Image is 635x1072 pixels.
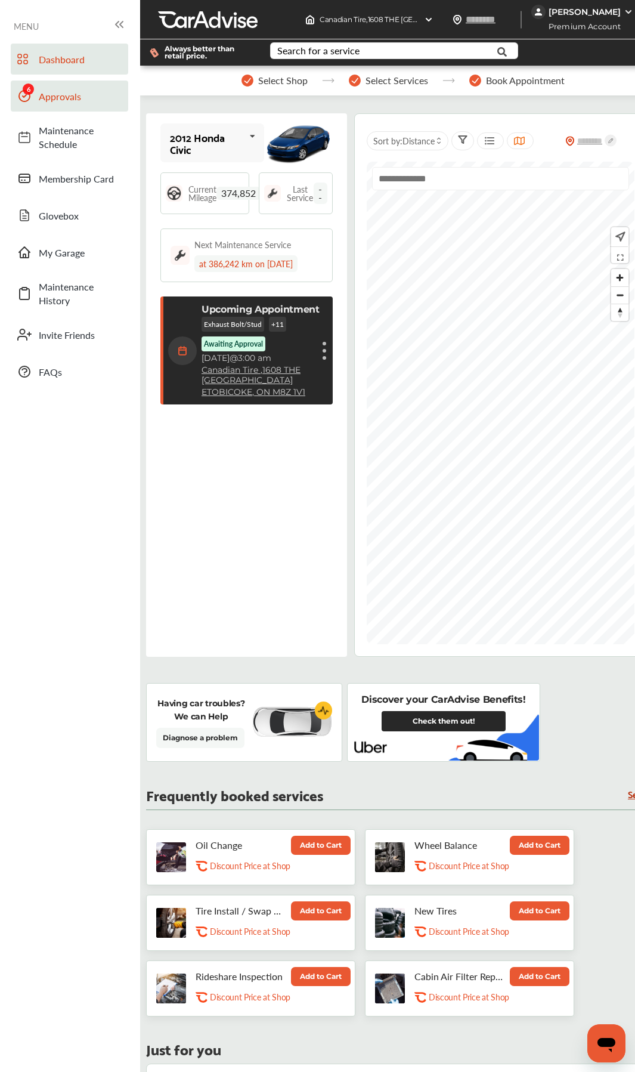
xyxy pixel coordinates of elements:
p: Oil Change [196,839,285,851]
p: Exhaust Bolt/Stud [202,317,264,332]
button: Reset bearing to north [611,304,628,321]
a: Approvals [11,81,128,112]
span: Always better than retail price. [165,45,251,60]
a: My Garage [11,237,128,268]
span: Book Appointment [486,75,565,86]
span: Zoom out [611,287,628,304]
a: Diagnose a problem [156,728,244,748]
span: Approvals [39,89,122,103]
img: location_vector_orange.38f05af8.svg [565,136,575,146]
img: cabin-air-filter-replacement-thumb.jpg [375,974,405,1003]
img: steering_logo [166,185,182,202]
p: Discount Price at Shop [429,860,509,872]
img: tire-wheel-balance-thumb.jpg [375,842,405,872]
img: tire-install-swap-tires-thumb.jpg [156,908,186,938]
a: Membership Card [11,163,128,194]
p: + 11 [269,317,286,332]
span: Current Mileage [188,185,216,202]
button: Add to Cart [291,967,351,986]
p: Discount Price at Shop [210,991,290,1003]
a: FAQs [11,356,128,387]
iframe: Button to launch messaging window [587,1024,625,1062]
span: Glovebox [39,209,122,223]
p: Wheel Balance [414,839,504,851]
img: maintenance_logo [171,246,190,265]
span: Distance [402,135,435,147]
span: Select Shop [258,75,308,86]
img: stepper-checkmark.b5569197.svg [241,75,253,86]
img: stepper-arrow.e24c07c6.svg [322,78,334,83]
button: Add to Cart [510,901,569,920]
span: Invite Friends [39,328,122,342]
p: Tire Install / Swap Tires [196,905,285,916]
p: New Tires [414,905,504,916]
p: Discount Price at Shop [210,860,290,872]
span: Membership Card [39,172,122,186]
p: Cabin Air Filter Replacement [414,971,504,982]
p: Rideshare Inspection [196,971,285,982]
img: stepper-checkmark.b5569197.svg [469,75,481,86]
span: 374,852 [216,187,261,200]
span: Maintenance Schedule [39,123,122,151]
p: Discount Price at Shop [429,926,509,937]
span: [DATE] [202,353,230,363]
button: Zoom in [611,269,628,286]
span: Canadian Tire , 1608 THE [GEOGRAPHIC_DATA] ETOBICOKE , ON M8Z 1V1 [320,15,563,24]
a: ETOBICOKE, ON M8Z 1V1 [202,387,305,397]
p: Discount Price at Shop [429,991,509,1003]
span: Maintenance History [39,280,122,307]
span: Sort by : [373,135,435,147]
img: mobile_7565_st0640_046.jpg [264,117,333,168]
button: Add to Cart [291,901,351,920]
span: Premium Account [532,20,630,33]
img: new-tires-thumb.jpg [375,908,405,938]
button: Add to Cart [510,967,569,986]
a: Dashboard [11,44,128,75]
a: Invite Friends [11,319,128,350]
img: uber-logo.8ea76b89.svg [354,738,387,757]
img: diagnose-vehicle.c84bcb0a.svg [251,706,332,738]
img: calendar-icon.35d1de04.svg [168,336,197,365]
p: Awaiting Approval [204,339,263,349]
p: Upcoming Appointment [202,304,320,315]
img: cardiogram-logo.18e20815.svg [315,702,333,719]
button: Zoom out [611,286,628,304]
button: Add to Cart [510,836,569,855]
a: Maintenance Schedule [11,118,128,157]
p: Just for you [146,1043,221,1054]
a: Check them out! [382,711,506,731]
span: FAQs [39,365,122,379]
img: rideshare-visual-inspection-thumb.jpg [156,974,186,1003]
img: jVpblrzwTbfkPYzPPzSLxeg0AAAAASUVORK5CYII= [531,5,546,19]
button: Add to Cart [291,836,351,855]
img: WGsFRI8htEPBVLJbROoPRyZpYNWhNONpIPPETTm6eUC0GeLEiAAAAAElFTkSuQmCC [624,7,633,17]
a: Glovebox [11,200,128,231]
img: maintenance_logo [264,185,281,202]
img: location_vector.a44bc228.svg [453,15,462,24]
span: Last Service [287,185,314,202]
img: oil-change-thumb.jpg [156,842,186,872]
img: stepper-arrow.e24c07c6.svg [442,78,455,83]
p: Having car troubles? We can Help [156,697,246,723]
img: header-divider.bc55588e.svg [521,11,522,29]
p: Frequently booked services [146,789,323,800]
div: Search for a service [277,46,360,55]
img: header-home-logo.8d720a4f.svg [305,15,315,24]
span: Select Services [365,75,428,86]
p: Discount Price at Shop [210,926,290,937]
img: header-down-arrow.9dd2ce7d.svg [424,15,433,24]
img: uber-vehicle.2721b44f.svg [444,714,539,761]
span: -- [314,183,327,204]
span: Dashboard [39,52,122,66]
span: @ [230,353,238,363]
p: Discover your CarAdvise Benefits! [361,693,525,706]
img: recenter.ce011a49.svg [613,230,625,243]
a: Maintenance History [11,274,128,313]
a: Canadian Tire ,1608 THE [GEOGRAPHIC_DATA] [202,365,320,385]
span: 3:00 am [238,353,271,363]
div: at 386,242 km on [DATE] [194,255,298,272]
div: 2012 Honda Civic [170,131,244,155]
span: My Garage [39,246,122,259]
span: MENU [14,21,39,31]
